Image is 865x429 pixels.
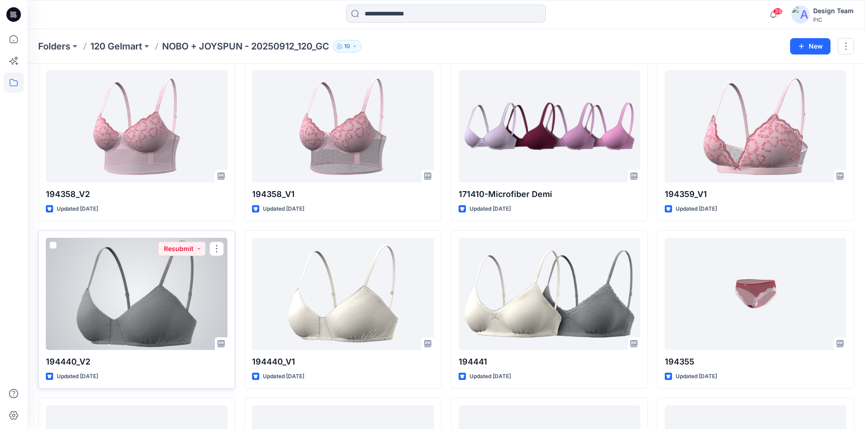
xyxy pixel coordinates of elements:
a: 194358_V2 [46,70,227,182]
p: Updated [DATE] [676,372,717,381]
p: 194355 [665,355,846,368]
a: 171410-Microfiber Demi [459,70,640,182]
p: Updated [DATE] [263,204,304,214]
a: 194359_V1 [665,70,846,182]
p: NOBO + JOYSPUN - 20250912_120_GC [162,40,329,53]
a: 194355 [665,238,846,350]
a: 194441 [459,238,640,350]
p: Updated [DATE] [470,204,511,214]
p: 194358_V2 [46,188,227,201]
p: Updated [DATE] [57,204,98,214]
a: 194358_V1 [252,70,434,182]
p: 171410-Microfiber Demi [459,188,640,201]
a: Folders [38,40,70,53]
p: Updated [DATE] [263,372,304,381]
a: 194440_V1 [252,238,434,350]
button: 10 [333,40,361,53]
p: 10 [344,41,350,51]
p: Updated [DATE] [676,204,717,214]
img: avatar [791,5,810,24]
span: 39 [773,8,783,15]
p: Updated [DATE] [470,372,511,381]
p: 194358_V1 [252,188,434,201]
div: Design Team [813,5,854,16]
div: PIC [813,16,854,23]
a: 194440_V2 [46,238,227,350]
button: New [790,38,830,54]
p: 194440_V1 [252,355,434,368]
p: 194359_V1 [665,188,846,201]
p: 194440_V2 [46,355,227,368]
a: 120 Gelmart [90,40,142,53]
p: 194441 [459,355,640,368]
p: Updated [DATE] [57,372,98,381]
